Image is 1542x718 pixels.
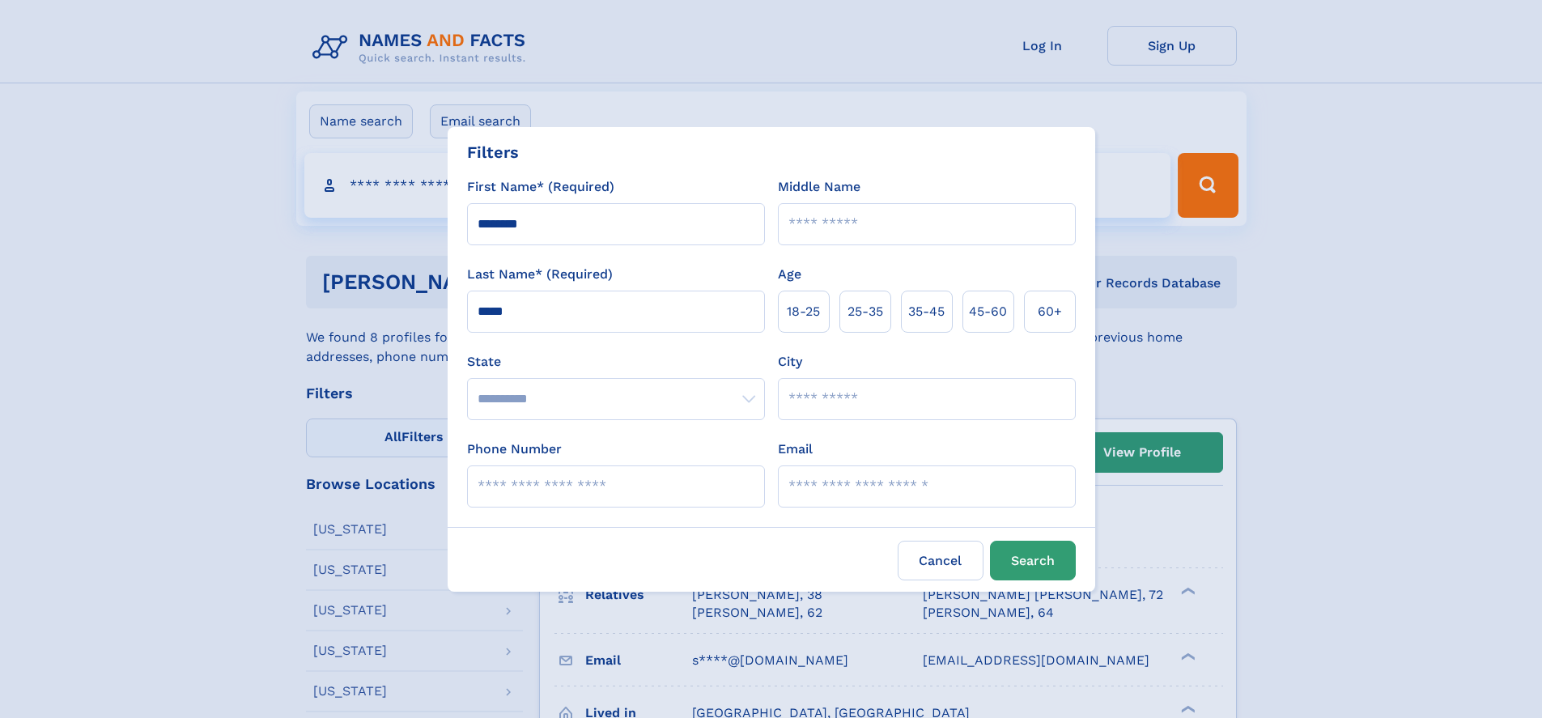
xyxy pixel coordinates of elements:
span: 25‑35 [847,302,883,321]
label: Email [778,440,813,459]
span: 45‑60 [969,302,1007,321]
span: 35‑45 [908,302,945,321]
label: First Name* (Required) [467,177,614,197]
div: Filters [467,140,519,164]
label: Age [778,265,801,284]
span: 60+ [1038,302,1062,321]
button: Search [990,541,1076,580]
label: Phone Number [467,440,562,459]
label: City [778,352,802,372]
label: Last Name* (Required) [467,265,613,284]
span: 18‑25 [787,302,820,321]
label: State [467,352,765,372]
label: Cancel [898,541,983,580]
label: Middle Name [778,177,860,197]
